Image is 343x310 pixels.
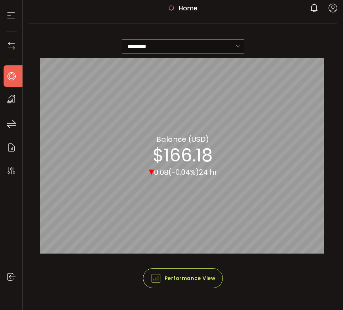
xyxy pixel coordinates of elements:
span: 24 hr [199,167,217,177]
button: Performance View [143,268,223,288]
span: 0.08 [154,167,168,177]
span: Performance View [150,273,216,284]
span: Home [179,3,198,13]
span: ▾ [149,164,154,179]
img: N4P5cjLOiQAAAABJRU5ErkJggg== [6,40,17,51]
iframe: Chat Widget [307,276,343,310]
span: (-0.04%) [168,167,199,177]
section: Balance (USD) [157,134,209,145]
section: $166.18 [153,145,213,166]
